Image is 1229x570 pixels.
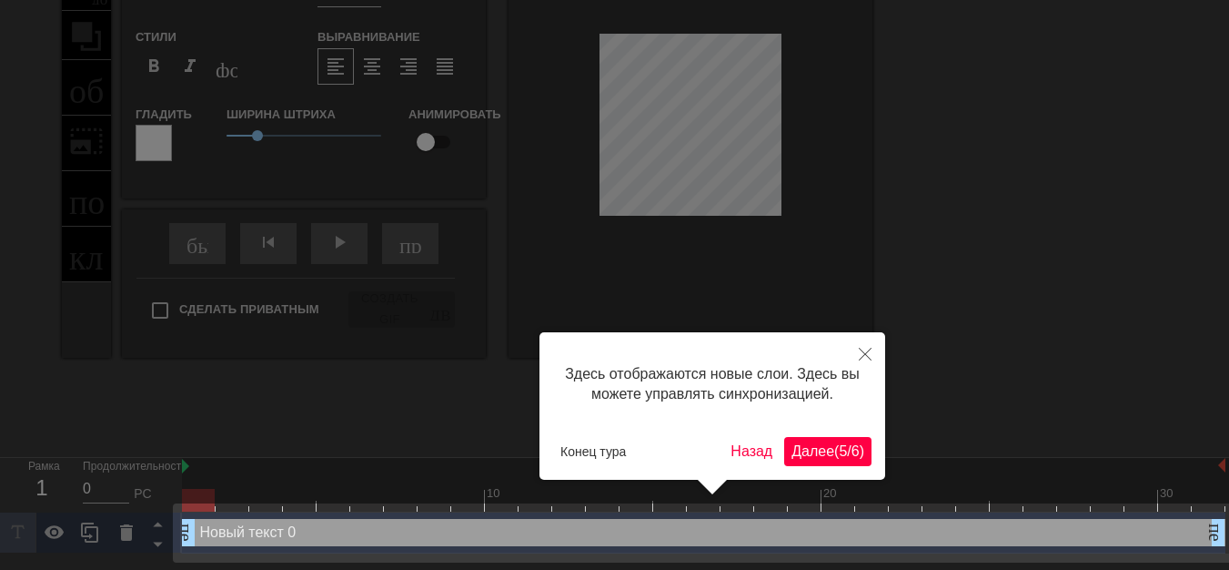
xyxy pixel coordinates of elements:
font: 5 [839,443,847,459]
button: Следующий [784,437,871,466]
font: ) [860,443,864,459]
font: Далее [791,443,834,459]
button: Назад [723,437,780,466]
font: / [847,443,851,459]
button: Конец тура [553,438,633,465]
font: Здесь отображаются новые слои. Здесь вы можете управлять синхронизацией. [565,366,860,402]
font: Назад [730,443,772,459]
font: ( [834,443,839,459]
button: Закрывать [845,332,885,374]
font: Конец тура [560,444,626,459]
font: 6 [851,443,860,459]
